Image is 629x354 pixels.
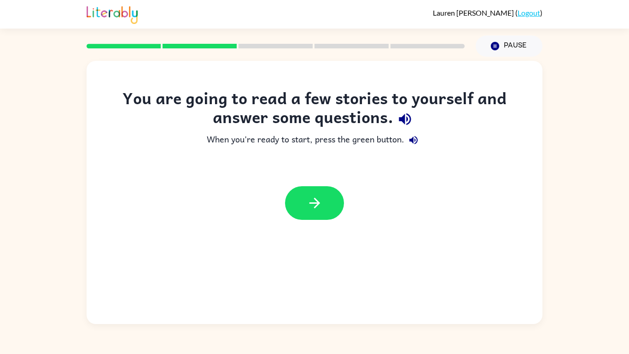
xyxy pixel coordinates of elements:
[105,88,524,131] div: You are going to read a few stories to yourself and answer some questions.
[433,8,542,17] div: ( )
[518,8,540,17] a: Logout
[87,4,138,24] img: Literably
[105,131,524,149] div: When you're ready to start, press the green button.
[476,35,542,57] button: Pause
[433,8,515,17] span: Lauren [PERSON_NAME]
